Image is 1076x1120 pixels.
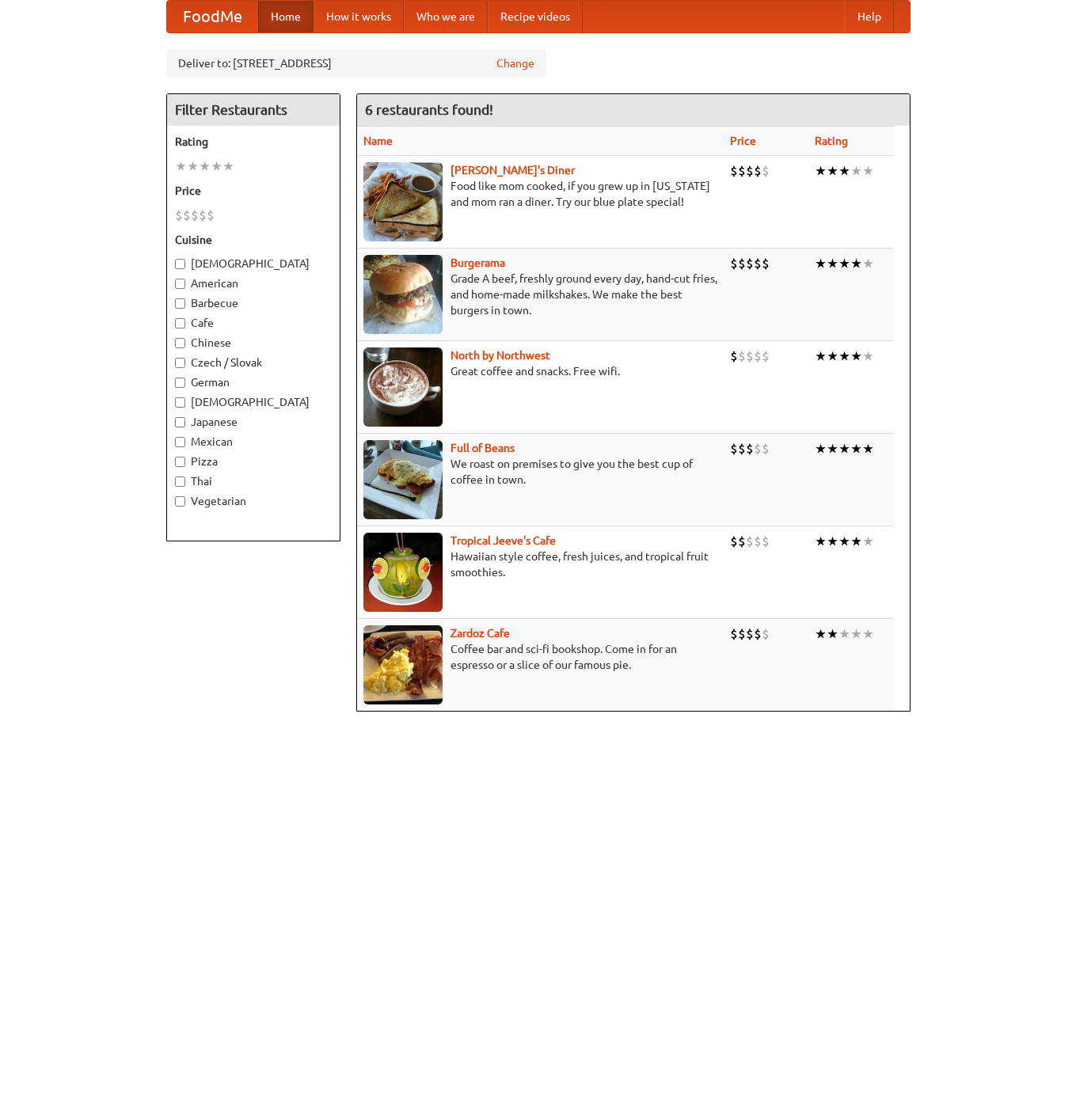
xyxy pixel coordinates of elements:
[862,440,874,457] li: ★
[175,318,185,328] input: Cafe
[746,440,754,457] li: $
[222,158,234,175] li: ★
[746,625,754,643] li: $
[762,533,770,550] li: $
[738,255,746,272] li: $
[207,207,215,224] li: $
[363,162,443,241] img: sallys.jpg
[730,135,756,147] a: Price
[850,625,862,643] li: ★
[730,255,738,272] li: $
[363,549,717,580] p: Hawaiian style coffee, fresh juices, and tropical fruit smoothies.
[175,457,185,467] input: Pizza
[815,440,827,457] li: ★
[175,394,332,410] label: [DEMOGRAPHIC_DATA]
[862,255,874,272] li: ★
[762,255,770,272] li: $
[175,298,185,309] input: Barbecue
[314,1,404,32] a: How it works
[363,440,443,519] img: beans.jpg
[754,255,762,272] li: $
[815,255,827,272] li: ★
[175,338,185,348] input: Chinese
[862,347,874,365] li: ★
[175,158,187,175] li: ★
[730,347,738,365] li: $
[175,374,332,390] label: German
[838,625,850,643] li: ★
[258,1,314,32] a: Home
[175,437,185,447] input: Mexican
[365,102,493,117] ng-pluralize: 6 restaurants found!
[862,625,874,643] li: ★
[363,347,443,427] img: north.jpg
[175,315,332,331] label: Cafe
[175,493,332,509] label: Vegetarian
[838,440,850,457] li: ★
[845,1,894,32] a: Help
[746,533,754,550] li: $
[363,178,717,210] p: Food like mom cooked, if you grew up in [US_STATE] and mom ran a diner. Try our blue plate special!
[827,533,838,550] li: ★
[762,162,770,180] li: $
[730,533,738,550] li: $
[738,625,746,643] li: $
[451,349,550,362] b: North by Northwest
[451,534,556,547] a: Tropical Jeeve's Cafe
[838,347,850,365] li: ★
[850,440,862,457] li: ★
[363,625,443,704] img: zardoz.jpg
[838,162,850,180] li: ★
[166,49,546,78] div: Deliver to: [STREET_ADDRESS]
[738,162,746,180] li: $
[746,347,754,365] li: $
[363,641,717,673] p: Coffee bar and sci-fi bookshop. Come in for an espresso or a slice of our famous pie.
[451,627,510,640] a: Zardoz Cafe
[175,295,332,311] label: Barbecue
[862,162,874,180] li: ★
[175,434,332,450] label: Mexican
[815,347,827,365] li: ★
[815,625,827,643] li: ★
[175,473,332,489] label: Thai
[199,207,207,224] li: $
[175,417,185,427] input: Japanese
[363,363,717,379] p: Great coffee and snacks. Free wifi.
[175,207,183,224] li: $
[738,533,746,550] li: $
[175,232,332,248] h5: Cuisine
[754,347,762,365] li: $
[363,271,717,318] p: Grade A beef, freshly ground every day, hand-cut fries, and home-made milkshakes. We make the bes...
[496,55,534,71] a: Change
[746,162,754,180] li: $
[183,207,191,224] li: $
[451,442,515,454] a: Full of Beans
[850,533,862,550] li: ★
[167,94,340,126] h4: Filter Restaurants
[762,440,770,457] li: $
[746,255,754,272] li: $
[451,256,505,269] b: Burgerama
[211,158,222,175] li: ★
[862,533,874,550] li: ★
[363,533,443,612] img: jeeves.jpg
[175,259,185,269] input: [DEMOGRAPHIC_DATA]
[762,347,770,365] li: $
[363,135,393,147] a: Name
[754,162,762,180] li: $
[850,255,862,272] li: ★
[451,164,575,177] a: [PERSON_NAME]'s Diner
[850,347,862,365] li: ★
[850,162,862,180] li: ★
[738,347,746,365] li: $
[175,496,185,507] input: Vegetarian
[815,162,827,180] li: ★
[363,456,717,488] p: We roast on premises to give you the best cup of coffee in town.
[175,454,332,469] label: Pizza
[827,255,838,272] li: ★
[404,1,488,32] a: Who we are
[827,440,838,457] li: ★
[175,414,332,430] label: Japanese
